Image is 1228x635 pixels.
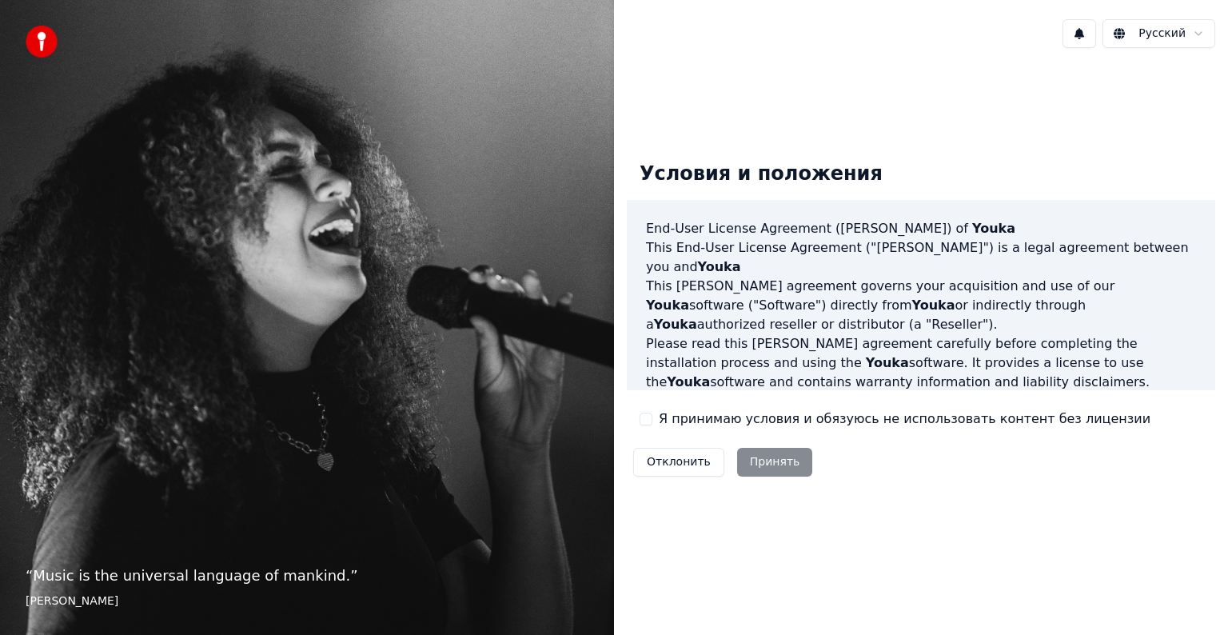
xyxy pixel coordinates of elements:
span: Youka [972,221,1015,236]
span: Youka [654,317,697,332]
span: Youka [646,298,689,313]
button: Отклонить [633,448,724,477]
p: This [PERSON_NAME] agreement governs your acquisition and use of our software ("Software") direct... [646,277,1196,334]
img: youka [26,26,58,58]
div: Условия и положения [627,149,895,200]
span: Youka [866,355,909,370]
span: Youka [698,259,741,274]
p: Please read this [PERSON_NAME] agreement carefully before completing the installation process and... [646,334,1196,392]
footer: [PERSON_NAME] [26,593,588,609]
p: This End-User License Agreement ("[PERSON_NAME]") is a legal agreement between you and [646,238,1196,277]
label: Я принимаю условия и обязуюсь не использовать контент без лицензии [659,409,1150,429]
h3: End-User License Agreement ([PERSON_NAME]) of [646,219,1196,238]
p: “ Music is the universal language of mankind. ” [26,565,588,587]
span: Youka [912,298,955,313]
span: Youka [667,374,710,389]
